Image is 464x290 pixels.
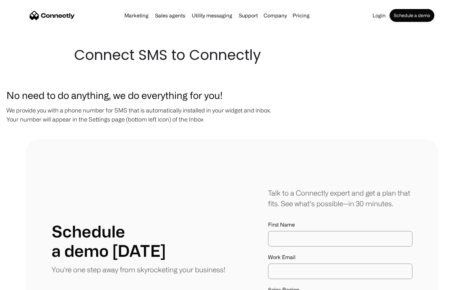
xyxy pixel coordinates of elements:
p: ‍ [6,127,458,136]
div: Company [264,11,287,20]
p: We provide you with a phone number for SMS that is automatically installed in your widget and inb... [6,106,458,124]
h1: Connect SMS to Connectly [74,45,390,65]
h1: Schedule a demo [DATE] [52,222,166,260]
ul: Language list [13,279,39,288]
label: First Name [268,222,412,228]
a: Marketing [122,13,151,18]
div: Talk to a Connectly expert and get a plan that fits. See what’s possible—in 30 minutes. [268,188,412,209]
a: Utility messaging [189,13,235,18]
h3: No need to do anything, we do everything for you! [6,88,458,102]
a: Login [370,13,388,18]
a: Schedule a demo [390,9,434,22]
a: Sales agents [152,13,188,18]
p: You're one step away from skyrocketing your business! [52,264,225,275]
label: Work Email [268,254,412,260]
a: Support [236,13,260,18]
aside: Language selected: English [6,279,39,288]
a: Pricing [290,13,312,18]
